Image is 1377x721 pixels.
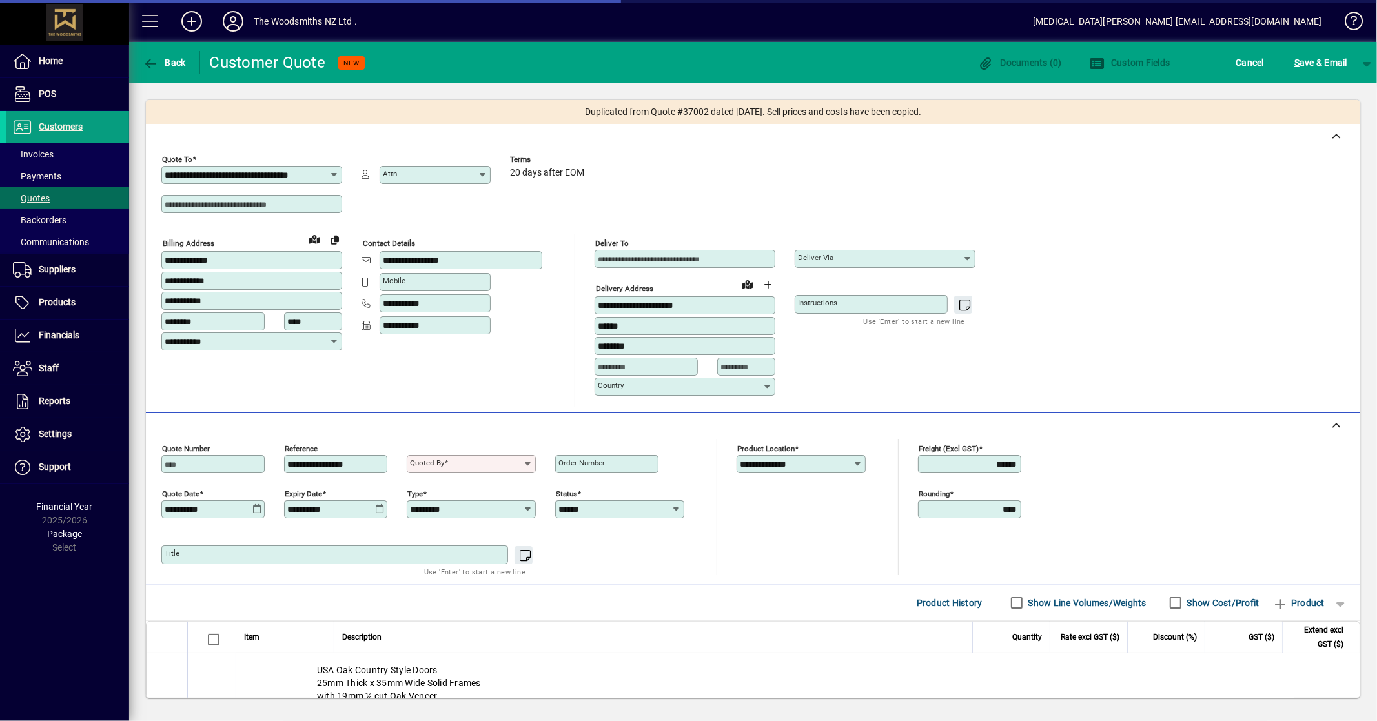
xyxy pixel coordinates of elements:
span: GST ($) [1249,630,1274,644]
span: Package [47,529,82,539]
a: Backorders [6,209,129,231]
a: Knowledge Base [1335,3,1361,45]
span: Terms [510,156,587,164]
button: Cancel [1233,51,1268,74]
a: Financials [6,320,129,352]
span: Quotes [13,193,50,203]
span: Communications [13,237,89,247]
button: Copy to Delivery address [325,229,345,250]
span: Duplicated from Quote #37002 dated [DATE]. Sell prices and costs have been copied. [585,105,921,119]
div: The Woodsmiths NZ Ltd . [254,11,357,32]
mat-label: Attn [383,169,397,178]
a: Staff [6,352,129,385]
span: 20 days after EOM [510,168,584,178]
span: Payments [13,171,61,181]
span: NEW [343,59,360,67]
span: Item [244,630,260,644]
span: Reports [39,396,70,406]
span: Extend excl GST ($) [1290,623,1343,651]
a: Support [6,451,129,483]
button: Save & Email [1288,51,1354,74]
a: View on map [737,274,758,294]
mat-label: Instructions [798,298,837,307]
span: Rate excl GST ($) [1061,630,1119,644]
mat-label: Country [598,381,624,390]
mat-label: Title [165,549,179,558]
a: Quotes [6,187,129,209]
a: Suppliers [6,254,129,286]
div: Customer Quote [210,52,326,73]
mat-label: Rounding [919,489,950,498]
button: Back [139,51,189,74]
span: Financials [39,330,79,340]
mat-label: Status [556,489,577,498]
span: Description [342,630,382,644]
mat-hint: Use 'Enter' to start a new line [424,564,525,579]
a: POS [6,78,129,110]
mat-label: Reference [285,443,318,452]
button: Choose address [758,274,779,295]
span: Products [39,297,76,307]
span: Suppliers [39,264,76,274]
app-page-header-button: Back [129,51,200,74]
span: Product History [917,593,983,613]
span: Backorders [13,215,66,225]
span: Quantity [1012,630,1042,644]
mat-label: Deliver via [798,253,833,262]
button: Custom Fields [1086,51,1174,74]
span: Back [143,57,186,68]
span: Support [39,462,71,472]
span: Staff [39,363,59,373]
mat-label: Mobile [383,276,405,285]
div: [MEDICAL_DATA][PERSON_NAME] [EMAIL_ADDRESS][DOMAIN_NAME] [1033,11,1322,32]
a: Settings [6,418,129,451]
label: Show Line Volumes/Weights [1026,596,1147,609]
mat-label: Deliver To [595,239,629,248]
span: Customers [39,121,83,132]
a: Communications [6,231,129,253]
button: Product [1266,591,1331,614]
mat-label: Order number [558,458,605,467]
mat-label: Product location [737,443,795,452]
span: POS [39,88,56,99]
span: Product [1272,593,1325,613]
a: Payments [6,165,129,187]
label: Show Cost/Profit [1185,596,1260,609]
span: S [1294,57,1300,68]
mat-label: Freight (excl GST) [919,443,979,452]
mat-hint: Use 'Enter' to start a new line [864,314,965,329]
span: Custom Fields [1089,57,1170,68]
span: Settings [39,429,72,439]
a: Products [6,287,129,319]
span: Financial Year [37,502,93,512]
a: Reports [6,385,129,418]
span: Cancel [1236,52,1265,73]
button: Product History [912,591,988,614]
button: Add [171,10,212,33]
mat-label: Quote date [162,489,199,498]
a: View on map [304,228,325,249]
span: ave & Email [1294,52,1347,73]
a: Invoices [6,143,129,165]
span: Invoices [13,149,54,159]
mat-label: Expiry date [285,489,322,498]
span: Home [39,56,63,66]
span: Discount (%) [1153,630,1197,644]
a: Home [6,45,129,77]
mat-label: Type [407,489,423,498]
mat-label: Quote number [162,443,210,452]
span: Documents (0) [978,57,1062,68]
mat-label: Quote To [162,155,192,164]
button: Documents (0) [975,51,1065,74]
mat-label: Quoted by [410,458,444,467]
button: Profile [212,10,254,33]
